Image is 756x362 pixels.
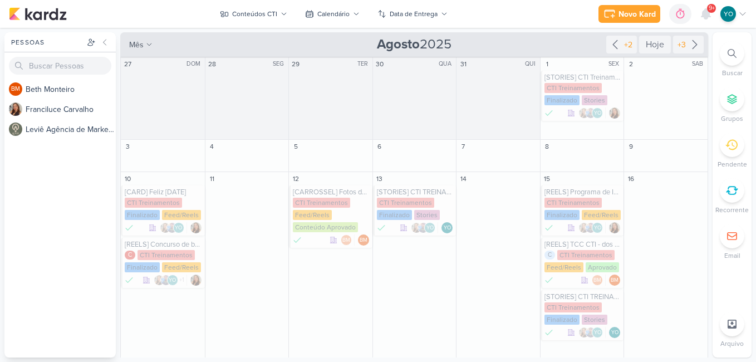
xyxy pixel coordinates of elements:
[125,188,203,197] div: [CARD] Feliz dia dos pais
[125,198,182,208] div: CTI Treinamentos
[582,95,607,105] div: Stories
[692,60,706,69] div: SAB
[293,198,350,208] div: CTI Treinamentos
[293,188,370,197] div: [CARROSSEL] Fotos do TCC BC15
[594,111,601,116] p: YO
[377,210,412,220] div: Finalizado
[358,234,369,246] div: Beth Monteiro
[290,58,301,70] div: 29
[715,205,749,215] p: Recorrente
[166,222,178,233] img: Guilherme Savio
[190,275,202,286] div: Responsável: Franciluce Carvalho
[578,222,606,233] div: Colaboradores: Franciluce Carvalho, Guilherme Savio, Yasmin Oliveira
[360,238,367,243] p: BM
[122,173,133,184] div: 10
[592,327,603,338] div: Yasmin Oliveira
[374,173,385,184] div: 13
[458,58,469,70] div: 31
[525,60,539,69] div: QUI
[273,60,287,69] div: SEG
[578,107,606,119] div: Colaboradores: Franciluce Carvalho, Guilherme Savio, Yasmin Oliveira
[609,327,620,338] div: Responsável: Yasmin Oliveira
[207,58,218,70] div: 28
[592,222,603,233] div: Yasmin Oliveira
[557,250,615,260] div: CTI Treinamentos
[162,262,201,272] div: Feed/Reels
[458,141,469,152] div: 7
[544,302,602,312] div: CTI Treinamentos
[544,210,580,220] div: Finalizado
[293,222,358,232] div: Conteúdo Aprovado
[609,327,620,338] div: Yasmin Oliveira
[592,275,606,286] div: Colaboradores: Beth Monteiro
[169,278,176,283] p: YO
[26,104,116,115] div: F r a n c i l u c e C a r v a l h o
[138,250,195,260] div: CTI Treinamentos
[9,37,85,47] div: Pessoas
[544,95,580,105] div: Finalizado
[444,226,451,231] p: YO
[709,4,715,13] span: 9+
[609,275,620,286] div: Beth Monteiro
[593,278,601,283] p: BM
[578,327,606,338] div: Colaboradores: Franciluce Carvalho, Guilherme Savio, Yasmin Oliveira
[544,107,553,119] div: Finalizado
[122,58,133,70] div: 27
[724,9,733,19] p: YO
[290,141,301,152] div: 5
[592,275,603,286] div: Beth Monteiro
[439,60,455,69] div: QUA
[411,222,438,233] div: Colaboradores: Franciluce Carvalho, Guilherme Savio, Yasmin Oliveira
[611,278,618,283] p: BM
[129,39,144,51] span: mês
[625,141,636,152] div: 9
[609,222,620,233] div: Responsável: Franciluce Carvalho
[190,222,202,233] div: Responsável: Franciluce Carvalho
[290,173,301,184] div: 12
[441,222,453,233] div: Responsável: Yasmin Oliveira
[293,234,302,246] div: Finalizado
[592,107,603,119] div: Yasmin Oliveira
[190,275,202,286] img: Franciluce Carvalho
[9,123,22,136] img: Leviê Agência de Marketing Digital
[582,210,621,220] div: Feed/Reels
[377,36,451,53] span: 2025
[542,173,553,184] div: 15
[377,36,420,52] strong: Agosto
[26,84,116,95] div: B e t h M o n t e i r o
[586,262,619,272] div: Aprovado
[411,222,422,233] img: Franciluce Carvalho
[594,330,601,336] p: YO
[341,234,352,246] div: Beth Monteiro
[609,222,620,233] img: Franciluce Carvalho
[582,315,607,325] div: Stories
[724,251,740,261] p: Email
[441,222,453,233] div: Yasmin Oliveira
[578,107,590,119] img: Franciluce Carvalho
[544,198,602,208] div: CTI Treinamentos
[9,57,111,75] input: Buscar Pessoas
[625,173,636,184] div: 16
[374,141,385,152] div: 6
[544,251,555,260] div: C
[9,102,22,116] img: Franciluce Carvalho
[9,82,22,96] div: Beth Monteiro
[374,58,385,70] div: 30
[622,39,635,51] div: +2
[544,327,553,338] div: Finalizado
[160,275,171,286] img: Guilherme Savio
[675,39,688,51] div: +3
[544,73,622,82] div: [STORIES] CTI Treinamentos
[542,58,553,70] div: 1
[160,222,187,233] div: Colaboradores: Franciluce Carvalho, Guilherme Savio, Yasmin Oliveira
[585,222,596,233] img: Guilherme Savio
[720,6,736,22] div: Yasmin Oliveira
[357,60,371,69] div: TER
[125,222,134,233] div: Finalizado
[125,262,160,272] div: Finalizado
[544,315,580,325] div: Finalizado
[544,83,602,93] div: CTI Treinamentos
[178,276,184,285] span: +1
[718,159,747,169] p: Pendente
[542,141,553,152] div: 8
